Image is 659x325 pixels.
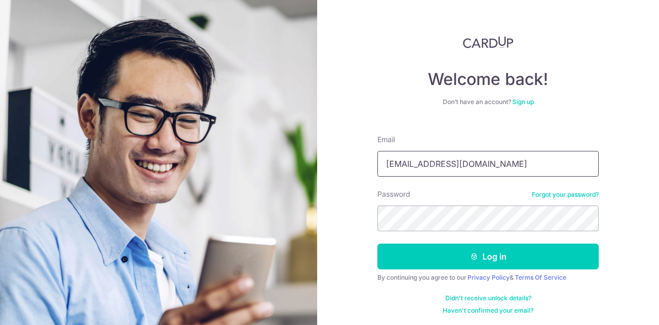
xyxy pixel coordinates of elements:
label: Password [377,189,410,199]
input: Enter your Email [377,151,599,177]
label: Email [377,134,395,145]
a: Didn't receive unlock details? [445,294,531,302]
a: Terms Of Service [515,273,566,281]
img: CardUp Logo [463,36,513,48]
a: Sign up [512,98,534,106]
div: By continuing you agree to our & [377,273,599,282]
h4: Welcome back! [377,69,599,90]
div: Don’t have an account? [377,98,599,106]
a: Haven't confirmed your email? [443,306,533,315]
a: Forgot your password? [532,191,599,199]
button: Log in [377,244,599,269]
a: Privacy Policy [467,273,510,281]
